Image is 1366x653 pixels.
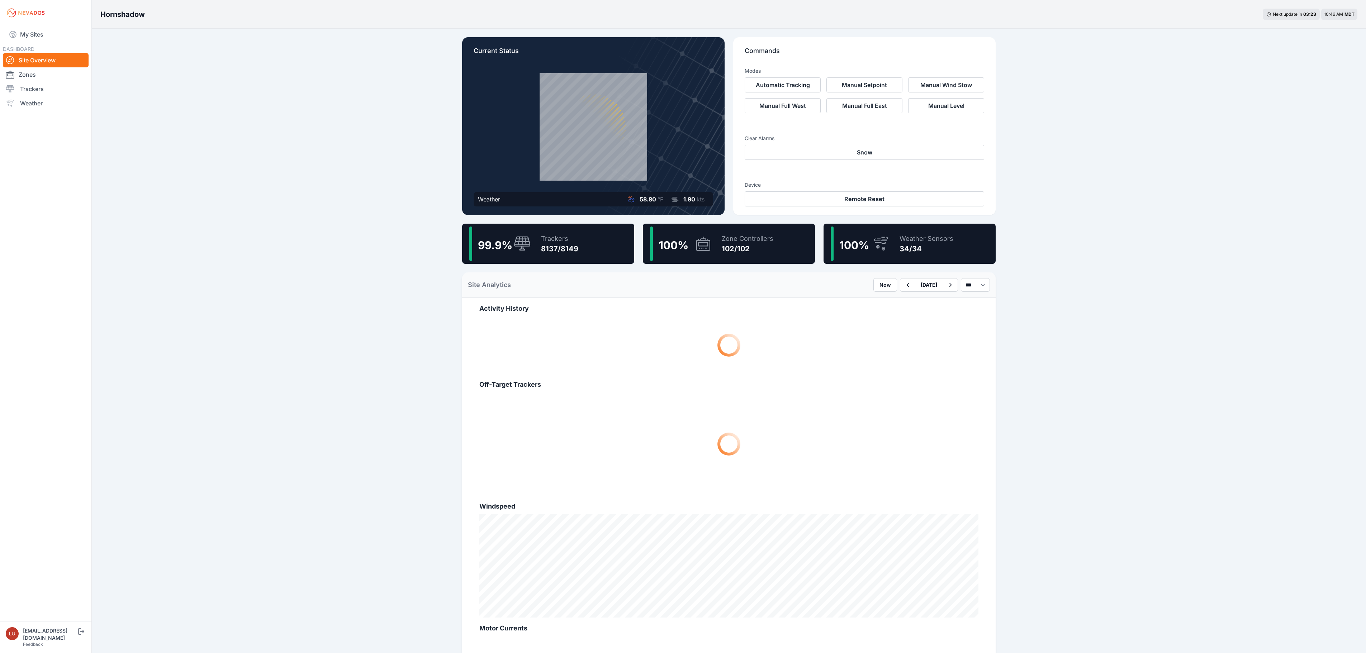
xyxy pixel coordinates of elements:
[697,196,705,203] span: kts
[541,244,578,254] div: 8137/8149
[900,244,953,254] div: 34/34
[474,46,713,62] p: Current Status
[745,98,821,113] button: Manual Full West
[745,67,761,75] h3: Modes
[462,224,634,264] a: 99.9%Trackers8137/8149
[468,280,511,290] h2: Site Analytics
[745,145,984,160] button: Snow
[23,642,43,647] a: Feedback
[478,239,512,252] span: 99.9 %
[6,627,19,640] img: luke.beaumont@nevados.solar
[1303,11,1316,17] div: 03 : 23
[683,196,695,203] span: 1.90
[915,278,943,291] button: [DATE]
[745,191,984,206] button: Remote Reset
[479,623,978,633] h2: Motor Currents
[640,196,656,203] span: 58.80
[658,196,663,203] span: °F
[1273,11,1302,17] span: Next update in
[659,239,688,252] span: 100 %
[824,224,996,264] a: 100%Weather Sensors34/34
[908,77,984,92] button: Manual Wind Stow
[643,224,815,264] a: 100%Zone Controllers102/102
[1324,11,1343,17] span: 10:46 AM
[479,501,978,511] h2: Windspeed
[100,5,145,24] nav: Breadcrumb
[23,627,77,642] div: [EMAIL_ADDRESS][DOMAIN_NAME]
[745,135,984,142] h3: Clear Alarms
[3,82,89,96] a: Trackers
[745,46,984,62] p: Commands
[6,7,46,19] img: Nevados
[479,304,978,314] h2: Activity History
[826,77,902,92] button: Manual Setpoint
[722,234,773,244] div: Zone Controllers
[3,46,34,52] span: DASHBOARD
[478,195,500,204] div: Weather
[3,67,89,82] a: Zones
[745,77,821,92] button: Automatic Tracking
[100,9,145,19] h3: Hornshadow
[479,380,978,390] h2: Off-Target Trackers
[745,181,984,189] h3: Device
[908,98,984,113] button: Manual Level
[1344,11,1355,17] span: MDT
[873,278,897,292] button: Now
[3,53,89,67] a: Site Overview
[541,234,578,244] div: Trackers
[722,244,773,254] div: 102/102
[900,234,953,244] div: Weather Sensors
[3,96,89,110] a: Weather
[839,239,869,252] span: 100 %
[826,98,902,113] button: Manual Full East
[3,26,89,43] a: My Sites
